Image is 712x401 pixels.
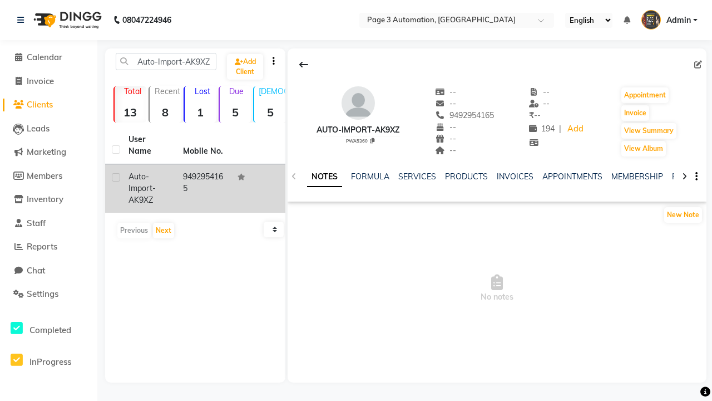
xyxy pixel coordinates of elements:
span: -- [435,122,456,132]
input: Search by Name/Mobile/Email/Code [116,53,216,70]
span: Inventory [27,194,63,204]
button: Next [153,223,174,238]
span: Leads [27,123,50,134]
span: Members [27,170,62,181]
img: Admin [641,10,661,30]
span: -- [529,110,541,120]
span: Clients [27,99,53,110]
span: -- [529,87,550,97]
a: FORMULA [351,172,389,182]
th: User Name [122,127,176,164]
span: -- [435,99,456,109]
button: New Note [664,207,702,223]
span: InProgress [29,356,71,367]
span: Marketing [27,146,66,157]
span: Auto-Import-AK9XZ [128,172,156,205]
a: Add Client [227,54,263,80]
strong: 5 [254,105,286,119]
a: Calendar [3,51,95,64]
button: View Summary [621,123,676,139]
button: Appointment [621,87,669,103]
a: Staff [3,217,95,230]
button: Invoice [621,105,649,121]
a: Chat [3,265,95,277]
a: Members [3,170,95,183]
span: No notes [288,233,706,344]
a: PRODUCTS [445,172,488,182]
span: Reports [27,241,57,252]
span: 194 [529,124,555,134]
a: Clients [3,99,95,111]
a: Leads [3,123,95,135]
span: Invoice [27,76,54,86]
a: APPOINTMENTS [542,172,602,182]
strong: 1 [185,105,216,119]
a: Add [566,121,585,137]
a: Reports [3,241,95,253]
p: [DEMOGRAPHIC_DATA] [259,86,286,96]
a: INVOICES [497,172,533,182]
p: Total [119,86,146,96]
span: -- [529,99,550,109]
b: 08047224946 [122,4,171,36]
span: -- [435,145,456,155]
div: Auto-Import-AK9XZ [317,124,400,136]
strong: 8 [150,105,181,119]
a: SERVICES [398,172,436,182]
span: -- [435,134,456,144]
img: logo [28,4,105,36]
td: 9492954165 [176,164,231,213]
a: Marketing [3,146,95,159]
span: Admin [666,14,691,26]
span: Staff [27,218,46,228]
span: Chat [27,265,45,276]
a: NOTES [307,167,342,187]
span: ₹ [529,110,534,120]
span: 9492954165 [435,110,494,120]
span: Calendar [27,52,62,62]
p: Due [222,86,251,96]
span: Settings [27,288,58,299]
button: View Album [621,141,666,157]
p: Recent [154,86,181,96]
strong: 13 [115,105,146,119]
a: Settings [3,288,95,301]
div: PWA5360 [321,136,400,144]
div: Back to Client [292,54,315,75]
a: Inventory [3,193,95,206]
a: Invoice [3,75,95,88]
span: | [559,123,561,135]
p: Lost [189,86,216,96]
a: MEMBERSHIP [611,172,663,182]
th: Mobile No. [176,127,231,164]
span: Completed [29,325,71,335]
img: avatar [342,86,375,120]
span: -- [435,87,456,97]
strong: 5 [220,105,251,119]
